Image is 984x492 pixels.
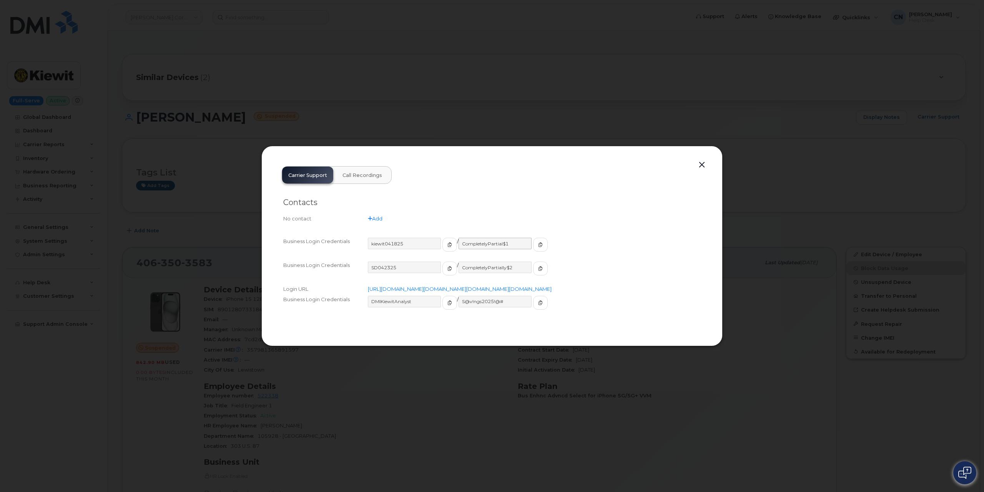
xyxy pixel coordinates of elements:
div: Login URL [283,285,368,293]
button: copy to clipboard [442,296,457,310]
span: Call Recordings [342,172,382,178]
img: Open chat [958,467,971,479]
a: Add [368,215,382,222]
button: copy to clipboard [442,262,457,275]
div: Business Login Credentials [283,296,368,317]
button: copy to clipboard [533,262,548,275]
button: copy to clipboard [533,296,548,310]
h2: Contacts [283,198,701,207]
div: Business Login Credentials [283,262,368,282]
a: [URL][DOMAIN_NAME][DOMAIN_NAME][DOMAIN_NAME][DOMAIN_NAME] [368,286,552,292]
div: / [368,262,701,282]
div: No contact [283,215,368,222]
div: / [368,238,701,259]
div: Business Login Credentials [283,238,368,259]
button: copy to clipboard [442,238,457,252]
div: / [368,296,701,317]
button: copy to clipboard [533,238,548,252]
